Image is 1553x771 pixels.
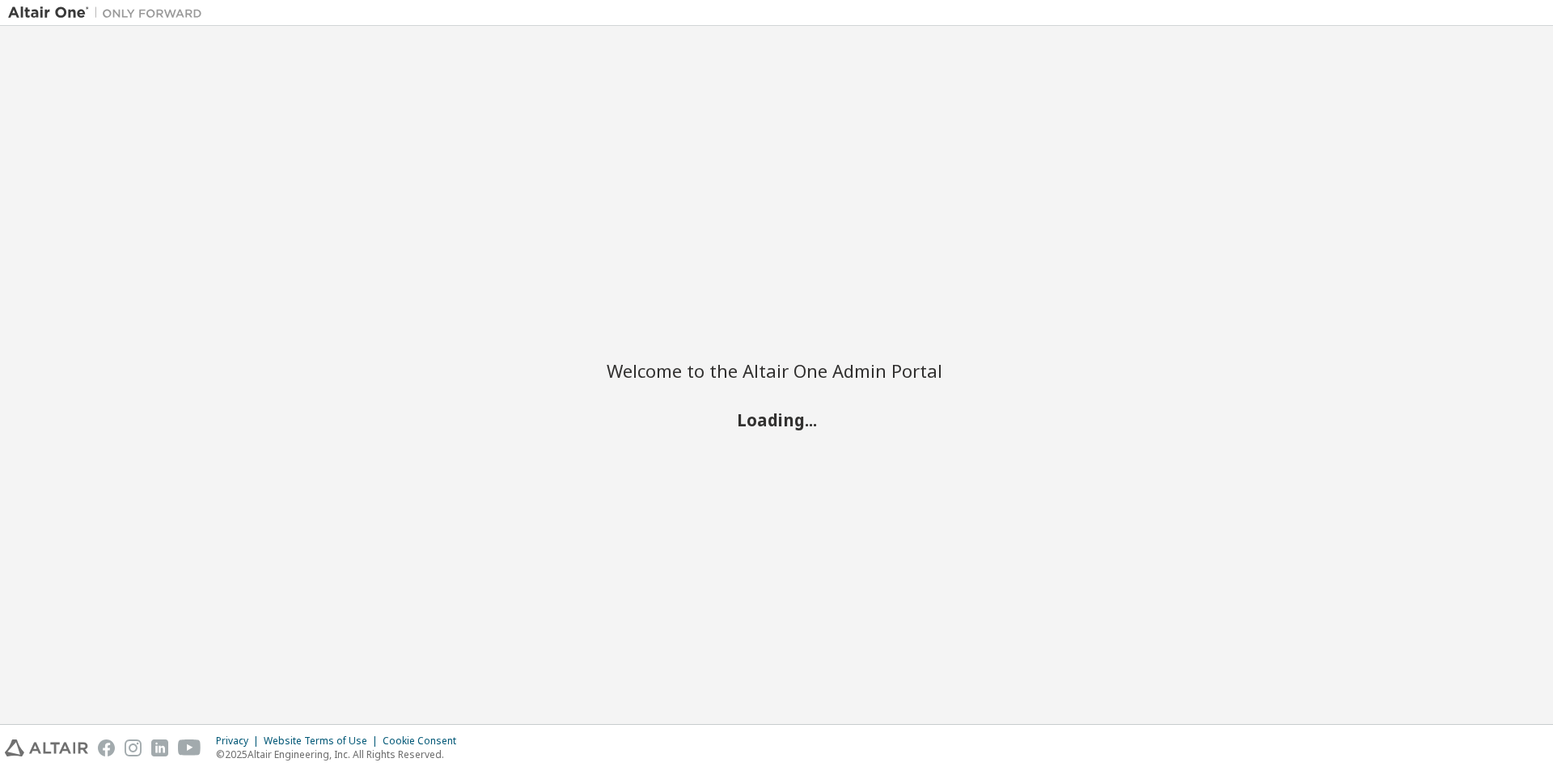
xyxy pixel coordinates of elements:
[607,409,946,430] h2: Loading...
[178,739,201,756] img: youtube.svg
[216,735,264,748] div: Privacy
[607,359,946,382] h2: Welcome to the Altair One Admin Portal
[264,735,383,748] div: Website Terms of Use
[98,739,115,756] img: facebook.svg
[5,739,88,756] img: altair_logo.svg
[8,5,210,21] img: Altair One
[151,739,168,756] img: linkedin.svg
[125,739,142,756] img: instagram.svg
[216,748,466,761] p: © 2025 Altair Engineering, Inc. All Rights Reserved.
[383,735,466,748] div: Cookie Consent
